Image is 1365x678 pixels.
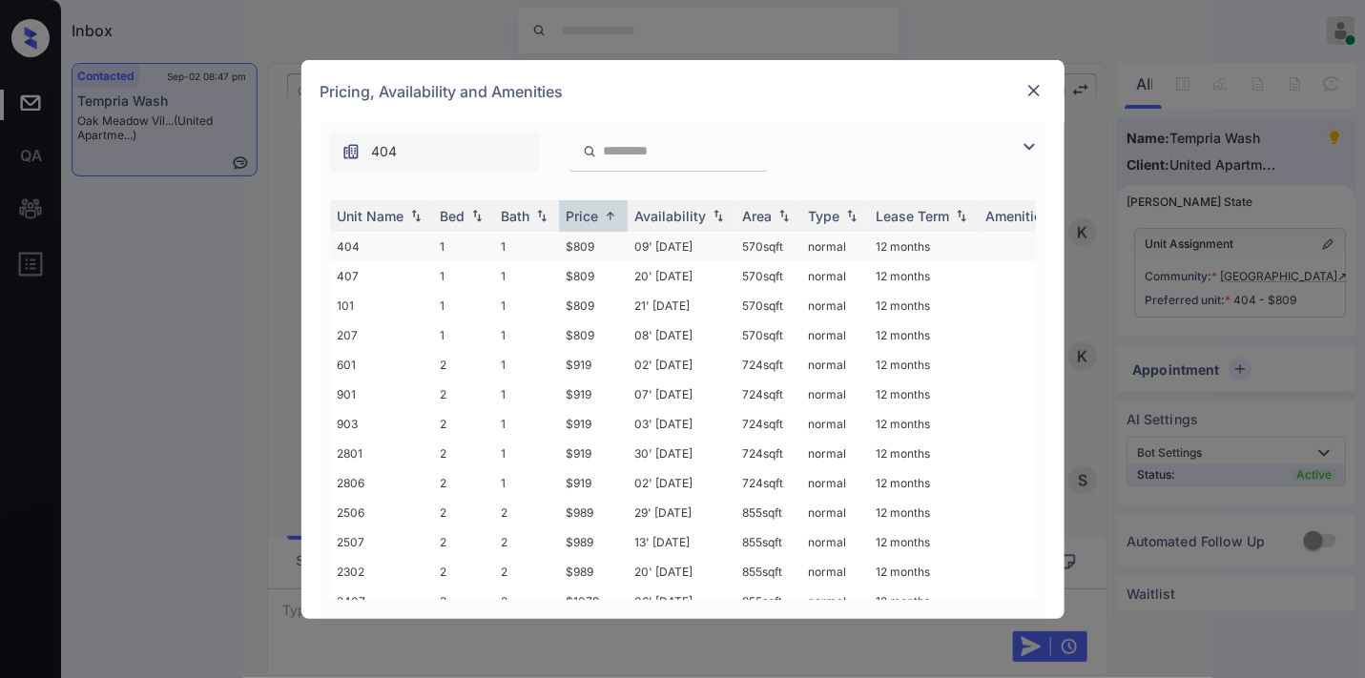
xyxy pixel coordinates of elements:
[330,498,433,527] td: 2506
[869,439,979,468] td: 12 months
[433,527,494,557] td: 2
[628,409,735,439] td: 03' [DATE]
[330,232,433,261] td: 404
[952,209,971,222] img: sorting
[338,208,404,224] div: Unit Name
[559,468,628,498] td: $919
[559,557,628,586] td: $989
[433,350,494,380] td: 2
[869,586,979,616] td: 12 months
[628,261,735,291] td: 20' [DATE]
[869,409,979,439] td: 12 months
[559,380,628,409] td: $919
[628,350,735,380] td: 02' [DATE]
[601,209,620,223] img: sorting
[467,209,486,222] img: sorting
[330,320,433,350] td: 207
[628,586,735,616] td: 06' [DATE]
[869,498,979,527] td: 12 months
[494,291,559,320] td: 1
[559,439,628,468] td: $919
[869,320,979,350] td: 12 months
[628,527,735,557] td: 13' [DATE]
[869,468,979,498] td: 12 months
[735,586,801,616] td: 855 sqft
[494,498,559,527] td: 2
[583,143,597,160] img: icon-zuma
[869,557,979,586] td: 12 months
[801,468,869,498] td: normal
[735,320,801,350] td: 570 sqft
[635,208,707,224] div: Availability
[559,291,628,320] td: $809
[801,320,869,350] td: normal
[330,409,433,439] td: 903
[628,291,735,320] td: 21' [DATE]
[801,291,869,320] td: normal
[1018,135,1041,158] img: icon-zuma
[433,380,494,409] td: 2
[330,261,433,291] td: 407
[559,409,628,439] td: $919
[869,350,979,380] td: 12 months
[330,468,433,498] td: 2806
[532,209,551,222] img: sorting
[869,527,979,557] td: 12 months
[869,232,979,261] td: 12 months
[433,557,494,586] td: 2
[801,261,869,291] td: normal
[743,208,773,224] div: Area
[559,498,628,527] td: $989
[559,320,628,350] td: $809
[809,208,840,224] div: Type
[628,468,735,498] td: 02' [DATE]
[801,380,869,409] td: normal
[775,209,794,222] img: sorting
[735,557,801,586] td: 855 sqft
[735,232,801,261] td: 570 sqft
[735,498,801,527] td: 855 sqft
[801,232,869,261] td: normal
[433,261,494,291] td: 1
[406,209,425,222] img: sorting
[433,291,494,320] td: 1
[735,527,801,557] td: 855 sqft
[330,586,433,616] td: 2407
[628,498,735,527] td: 29' [DATE]
[801,527,869,557] td: normal
[709,209,728,222] img: sorting
[330,350,433,380] td: 601
[986,208,1050,224] div: Amenities
[1024,81,1044,100] img: close
[494,350,559,380] td: 1
[494,468,559,498] td: 1
[494,409,559,439] td: 1
[735,468,801,498] td: 724 sqft
[801,439,869,468] td: normal
[735,439,801,468] td: 724 sqft
[628,380,735,409] td: 07' [DATE]
[372,141,398,162] span: 404
[494,380,559,409] td: 1
[735,350,801,380] td: 724 sqft
[877,208,950,224] div: Lease Term
[330,527,433,557] td: 2507
[330,380,433,409] td: 901
[735,261,801,291] td: 570 sqft
[494,586,559,616] td: 2
[735,380,801,409] td: 724 sqft
[869,380,979,409] td: 12 months
[869,261,979,291] td: 12 months
[735,291,801,320] td: 570 sqft
[628,232,735,261] td: 09' [DATE]
[567,208,599,224] div: Price
[801,557,869,586] td: normal
[441,208,465,224] div: Bed
[330,557,433,586] td: 2302
[330,291,433,320] td: 101
[341,142,361,161] img: icon-zuma
[433,586,494,616] td: 3
[494,439,559,468] td: 1
[433,439,494,468] td: 2
[559,350,628,380] td: $919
